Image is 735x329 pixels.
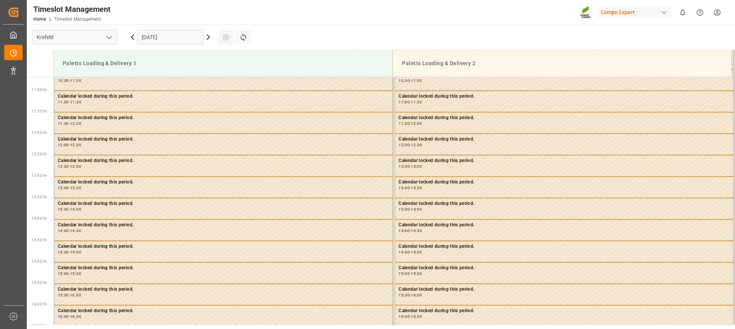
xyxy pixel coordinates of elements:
[411,165,422,168] div: 13:00
[410,293,411,297] div: -
[31,324,47,328] span: 16:30 Hr
[31,259,47,264] span: 15:00 Hr
[69,165,70,168] div: -
[31,174,47,178] span: 13:00 Hr
[31,109,47,113] span: 11:30 Hr
[410,229,411,232] div: -
[69,79,70,82] div: -
[33,16,46,22] a: Home
[411,100,422,104] div: 11:30
[33,3,111,15] div: Timeslot Management
[58,307,389,315] div: Calendar locked during this period.
[58,93,389,100] div: Calendar locked during this period.
[410,143,411,147] div: -
[58,250,69,254] div: 14:30
[58,243,389,250] div: Calendar locked during this period.
[410,79,411,82] div: -
[410,100,411,104] div: -
[58,229,69,232] div: 14:00
[411,272,422,275] div: 15:30
[399,243,730,250] div: Calendar locked during this period.
[58,114,389,122] div: Calendar locked during this period.
[70,186,81,190] div: 13:30
[31,281,47,285] span: 15:30 Hr
[70,293,81,297] div: 16:00
[69,293,70,297] div: -
[411,229,422,232] div: 14:30
[399,250,410,254] div: 14:30
[410,122,411,125] div: -
[58,122,69,125] div: 11:30
[399,56,725,70] div: Paletts Loading & Delivery 2
[70,229,81,232] div: 14:30
[399,100,410,104] div: 11:00
[70,143,81,147] div: 12:30
[31,131,47,135] span: 12:00 Hr
[31,216,47,221] span: 14:00 Hr
[70,100,81,104] div: 11:30
[399,186,410,190] div: 13:00
[58,157,389,165] div: Calendar locked during this period.
[58,165,69,168] div: 12:30
[58,272,69,275] div: 15:00
[399,272,410,275] div: 15:00
[399,178,730,186] div: Calendar locked during this period.
[410,315,411,318] div: -
[399,315,410,318] div: 16:00
[58,186,69,190] div: 13:00
[31,152,47,156] span: 12:30 Hr
[598,5,674,20] button: Compo Expert
[410,272,411,275] div: -
[410,186,411,190] div: -
[69,143,70,147] div: -
[58,143,69,147] div: 12:00
[399,229,410,232] div: 14:00
[411,122,422,125] div: 12:00
[411,79,422,82] div: 11:00
[410,250,411,254] div: -
[58,100,69,104] div: 11:00
[31,302,47,306] span: 16:00 Hr
[31,195,47,199] span: 13:30 Hr
[399,293,410,297] div: 15:30
[69,250,70,254] div: -
[399,79,410,82] div: 10:30
[399,200,730,208] div: Calendar locked during this period.
[399,264,730,272] div: Calendar locked during this period.
[69,122,70,125] div: -
[58,315,69,318] div: 16:00
[399,114,730,122] div: Calendar locked during this period.
[70,165,81,168] div: 13:00
[58,221,389,229] div: Calendar locked during this period.
[70,79,81,82] div: 11:00
[58,136,389,143] div: Calendar locked during this period.
[399,136,730,143] div: Calendar locked during this period.
[32,30,117,44] input: Type to search/select
[411,186,422,190] div: 13:30
[399,307,730,315] div: Calendar locked during this period.
[598,7,671,18] div: Compo Expert
[399,221,730,229] div: Calendar locked during this period.
[70,315,81,318] div: 16:30
[58,79,69,82] div: 10:30
[103,31,114,43] button: open menu
[69,229,70,232] div: -
[58,293,69,297] div: 15:30
[137,30,204,44] input: DD.MM.YYYY
[399,122,410,125] div: 11:30
[399,165,410,168] div: 12:30
[674,4,691,21] button: show 0 new notifications
[410,165,411,168] div: -
[411,250,422,254] div: 15:00
[411,208,422,211] div: 14:00
[70,122,81,125] div: 12:00
[411,315,422,318] div: 16:30
[410,208,411,211] div: -
[399,50,730,57] div: Calendar locked during this period.
[411,143,422,147] div: 12:30
[399,286,730,293] div: Calendar locked during this period.
[399,93,730,100] div: Calendar locked during this period.
[411,293,422,297] div: 16:00
[69,100,70,104] div: -
[69,208,70,211] div: -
